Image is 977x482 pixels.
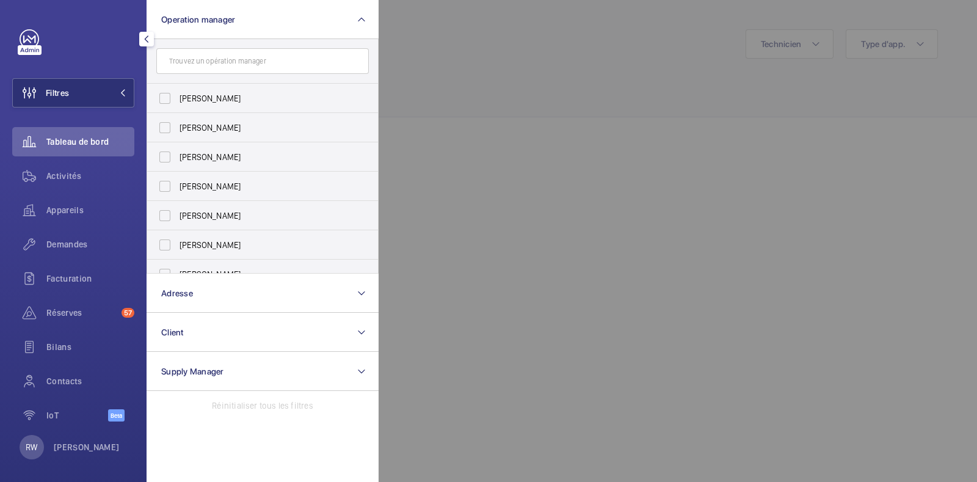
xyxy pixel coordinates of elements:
p: [PERSON_NAME] [54,441,120,453]
span: 57 [122,308,134,318]
span: Filtres [46,87,69,99]
span: Contacts [46,375,134,387]
span: Appareils [46,204,134,216]
button: Filtres [12,78,134,108]
span: Tableau de bord [46,136,134,148]
span: Facturation [46,272,134,285]
span: Demandes [46,238,134,250]
span: Beta [108,409,125,422]
span: Activités [46,170,134,182]
span: Réserves [46,307,117,319]
span: Bilans [46,341,134,353]
p: RW [26,441,37,453]
span: IoT [46,409,108,422]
